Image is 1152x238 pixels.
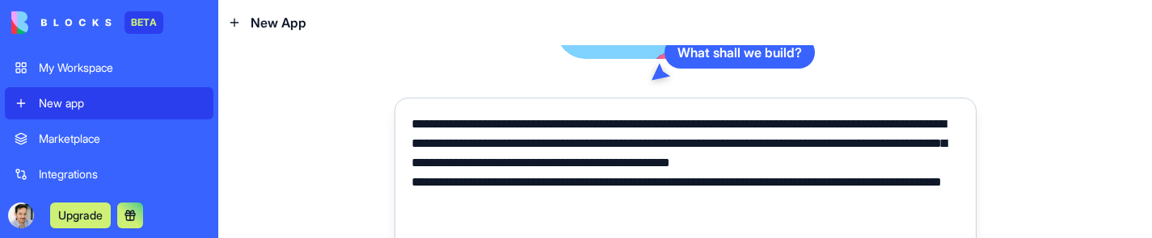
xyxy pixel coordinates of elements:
[50,203,111,228] button: Upgrade
[5,123,213,155] a: Marketplace
[50,207,111,223] a: Upgrade
[124,11,163,34] div: BETA
[39,60,204,76] div: My Workspace
[5,52,213,84] a: My Workspace
[5,158,213,190] a: Integrations
[11,11,163,34] a: BETA
[251,13,306,32] span: New App
[39,95,204,111] div: New app
[8,203,34,228] img: ACg8ocLM_h5ianT_Nakzie7Qtoo5GYVfAD0Y4SP2crYXJQl9L2hezak=s96-c
[665,36,815,69] div: What shall we build?
[5,87,213,119] a: New app
[11,11,112,34] img: logo
[39,131,204,147] div: Marketplace
[39,166,204,182] div: Integrations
